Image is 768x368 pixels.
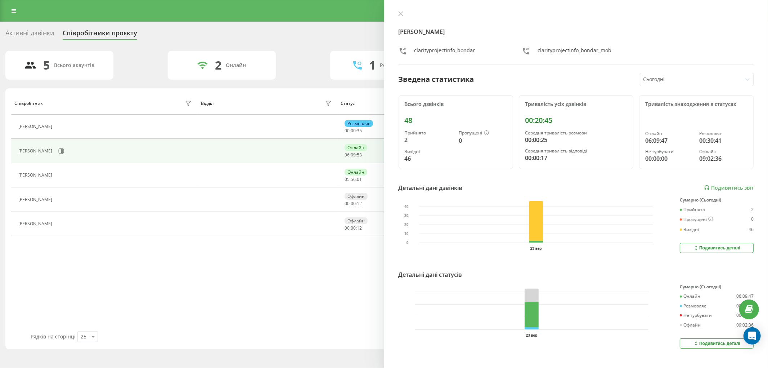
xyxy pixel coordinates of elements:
div: clarityprojectinfo_bondar_mob [538,47,611,57]
div: 00:30:41 [699,136,747,145]
div: 00:00:25 [525,136,627,144]
span: 56 [351,176,356,182]
div: Статус [341,101,355,106]
div: [PERSON_NAME] [18,148,54,154]
div: Офлайн [345,193,368,200]
div: : : [345,177,362,182]
div: 00:00:00 [736,313,754,318]
div: 0 [459,136,507,145]
div: : : [345,128,362,133]
div: Подивитись деталі [693,245,740,251]
div: Сумарно (Сьогодні) [680,284,754,289]
span: Рядків на сторінці [31,333,76,340]
div: : : [345,152,362,158]
div: Середня тривалість відповіді [525,148,627,154]
div: Онлайн [345,144,367,151]
div: Активні дзвінки [5,29,54,40]
div: Онлайн [645,131,693,136]
div: 46 [405,154,453,163]
div: Розмовляє [345,120,373,127]
span: 12 [357,200,362,207]
div: Детальні дані дзвінків [399,183,463,192]
div: : : [345,201,362,206]
text: 0 [406,241,408,245]
div: Офлайн [680,323,701,328]
div: 0 [751,217,754,222]
text: 20 [404,223,409,227]
div: 2 [215,58,221,72]
div: [PERSON_NAME] [18,124,54,129]
div: 09:02:36 [699,154,747,163]
div: Співробітник [14,101,43,106]
div: Детальні дані статусів [399,270,462,279]
span: 00 [345,200,350,207]
span: 53 [357,152,362,158]
span: 05 [345,176,350,182]
h4: [PERSON_NAME] [399,27,754,36]
div: : : [345,226,362,231]
span: 01 [357,176,362,182]
text: 23 вер [530,247,542,250]
div: [PERSON_NAME] [18,197,54,202]
text: 30 [404,214,409,218]
div: Онлайн [680,294,700,299]
div: Онлайн [345,169,367,176]
button: Подивитись деталі [680,243,754,253]
div: Співробітники проєкту [63,29,137,40]
div: Тривалість усіх дзвінків [525,101,627,107]
div: Не турбувати [680,313,712,318]
div: Прийнято [680,207,705,212]
div: 00:20:45 [525,116,627,125]
div: Офлайн [699,149,747,154]
text: 23 вер [526,333,537,337]
div: [PERSON_NAME] [18,173,54,178]
div: clarityprojectinfo_bondar [414,47,475,57]
text: 40 [404,205,409,209]
div: 1 [369,58,376,72]
div: 46 [749,227,754,232]
div: 06:09:47 [645,136,693,145]
div: Всього акаунтів [54,62,95,68]
div: 48 [405,116,507,125]
div: 09:02:36 [736,323,754,328]
div: 00:00:00 [645,154,693,163]
div: 06:09:47 [736,294,754,299]
div: 2 [405,136,453,144]
span: 35 [357,128,362,134]
div: Середня тривалість розмови [525,130,627,136]
span: 12 [357,225,362,231]
div: Вихідні [680,227,699,232]
span: 00 [351,128,356,134]
div: Прийнято [405,130,453,136]
span: 00 [345,128,350,134]
a: Подивитись звіт [704,185,754,191]
div: Тривалість знаходження в статусах [645,101,747,107]
div: 00:00:17 [525,154,627,162]
div: Зведена статистика [399,74,474,85]
div: 5 [44,58,50,72]
text: 10 [404,232,409,236]
div: Розмовляє [699,131,747,136]
div: Не турбувати [645,149,693,154]
div: Розмовляють [380,62,415,68]
div: Open Intercom Messenger [744,327,761,345]
div: Онлайн [226,62,246,68]
div: 25 [81,333,86,340]
div: Розмовляє [680,303,706,309]
div: 2 [751,207,754,212]
div: Відділ [201,101,214,106]
div: Подивитись деталі [693,341,740,346]
span: 00 [351,200,356,207]
div: 00:30:41 [736,303,754,309]
div: Офлайн [345,217,368,224]
div: Сумарно (Сьогодні) [680,198,754,203]
div: Вихідні [405,149,453,154]
button: Подивитись деталі [680,338,754,349]
div: Всього дзвінків [405,101,507,107]
span: 00 [345,225,350,231]
span: 09 [351,152,356,158]
div: [PERSON_NAME] [18,221,54,226]
div: Пропущені [459,130,507,136]
span: 06 [345,152,350,158]
span: 00 [351,225,356,231]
